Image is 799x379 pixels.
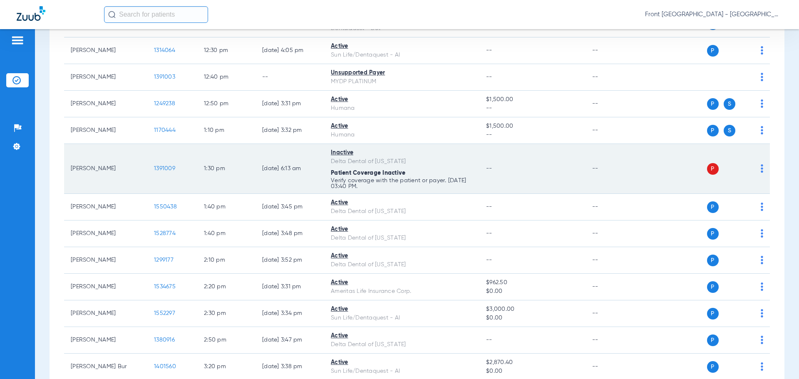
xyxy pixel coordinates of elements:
td: -- [256,64,324,91]
div: Inactive [331,149,473,157]
span: S [724,125,735,136]
span: $1,500.00 [486,122,578,131]
span: 1249238 [154,101,175,107]
img: group-dot-blue.svg [761,99,763,108]
span: P [707,308,719,320]
td: [DATE] 3:31 PM [256,91,324,117]
td: [PERSON_NAME] [64,247,147,274]
span: P [707,125,719,136]
span: -- [486,166,492,171]
td: [DATE] 3:48 PM [256,220,324,247]
td: [PERSON_NAME] [64,300,147,327]
td: [DATE] 3:34 PM [256,300,324,327]
span: 1401560 [154,364,176,369]
img: group-dot-blue.svg [761,309,763,317]
span: -- [486,104,578,113]
td: 12:40 PM [197,64,256,91]
span: 1550438 [154,204,177,210]
div: Delta Dental of [US_STATE] [331,340,473,349]
span: Patient Coverage Inactive [331,170,405,176]
span: Front [GEOGRAPHIC_DATA] - [GEOGRAPHIC_DATA] | My Community Dental Centers [645,10,782,19]
td: -- [586,117,642,144]
span: P [707,361,719,373]
span: $3,000.00 [486,305,578,314]
td: [DATE] 3:52 PM [256,247,324,274]
span: 1314064 [154,47,175,53]
div: Active [331,122,473,131]
img: group-dot-blue.svg [761,126,763,134]
td: [DATE] 3:45 PM [256,194,324,220]
span: -- [486,204,492,210]
span: S [724,98,735,110]
p: Verify coverage with the patient or payer. [DATE] 03:40 PM. [331,178,473,189]
span: -- [486,257,492,263]
span: -- [486,74,492,80]
span: P [707,45,719,57]
span: P [707,255,719,266]
span: P [707,281,719,293]
td: 1:30 PM [197,144,256,194]
div: Ameritas Life Insurance Corp. [331,287,473,296]
td: 12:30 PM [197,37,256,64]
img: group-dot-blue.svg [761,46,763,54]
td: [PERSON_NAME] [64,117,147,144]
img: hamburger-icon [11,35,24,45]
span: 1534675 [154,284,176,290]
span: $0.00 [486,287,578,296]
span: P [707,334,719,346]
div: Active [331,332,473,340]
input: Search for patients [104,6,208,23]
div: Active [331,278,473,287]
td: [PERSON_NAME] [64,274,147,300]
td: 12:50 PM [197,91,256,117]
div: Active [331,95,473,104]
span: 1170444 [154,127,176,133]
td: [DATE] 3:47 PM [256,327,324,354]
iframe: Chat Widget [757,339,799,379]
img: Zuub Logo [17,6,45,21]
div: Delta Dental of [US_STATE] [331,234,473,243]
img: group-dot-blue.svg [761,203,763,211]
td: 1:10 PM [197,117,256,144]
td: -- [586,247,642,274]
td: [DATE] 3:31 PM [256,274,324,300]
div: Delta Dental of [US_STATE] [331,207,473,216]
td: -- [586,274,642,300]
div: Sun Life/Dentaquest - AI [331,51,473,59]
td: -- [586,91,642,117]
td: -- [586,64,642,91]
span: $0.00 [486,367,578,376]
div: Active [331,358,473,367]
td: 2:10 PM [197,247,256,274]
td: 1:40 PM [197,194,256,220]
div: Active [331,42,473,51]
span: $1,500.00 [486,95,578,104]
div: Active [331,305,473,314]
img: group-dot-blue.svg [761,282,763,291]
td: -- [586,144,642,194]
td: [PERSON_NAME] [64,194,147,220]
div: Humana [331,131,473,139]
td: 2:20 PM [197,274,256,300]
img: Search Icon [108,11,116,18]
td: [PERSON_NAME] [64,327,147,354]
span: 1391009 [154,166,175,171]
span: -- [486,230,492,236]
td: -- [586,220,642,247]
span: -- [486,131,578,139]
td: -- [586,327,642,354]
td: -- [586,300,642,327]
td: -- [586,194,642,220]
div: Delta Dental of [US_STATE] [331,157,473,166]
div: Sun Life/Dentaquest - AI [331,314,473,322]
span: -- [486,337,492,343]
td: [PERSON_NAME] [64,37,147,64]
td: [DATE] 4:05 PM [256,37,324,64]
img: group-dot-blue.svg [761,164,763,173]
div: Sun Life/Dentaquest - AI [331,367,473,376]
div: Active [331,198,473,207]
td: [DATE] 6:13 AM [256,144,324,194]
div: Delta Dental of [US_STATE] [331,260,473,269]
div: Active [331,225,473,234]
